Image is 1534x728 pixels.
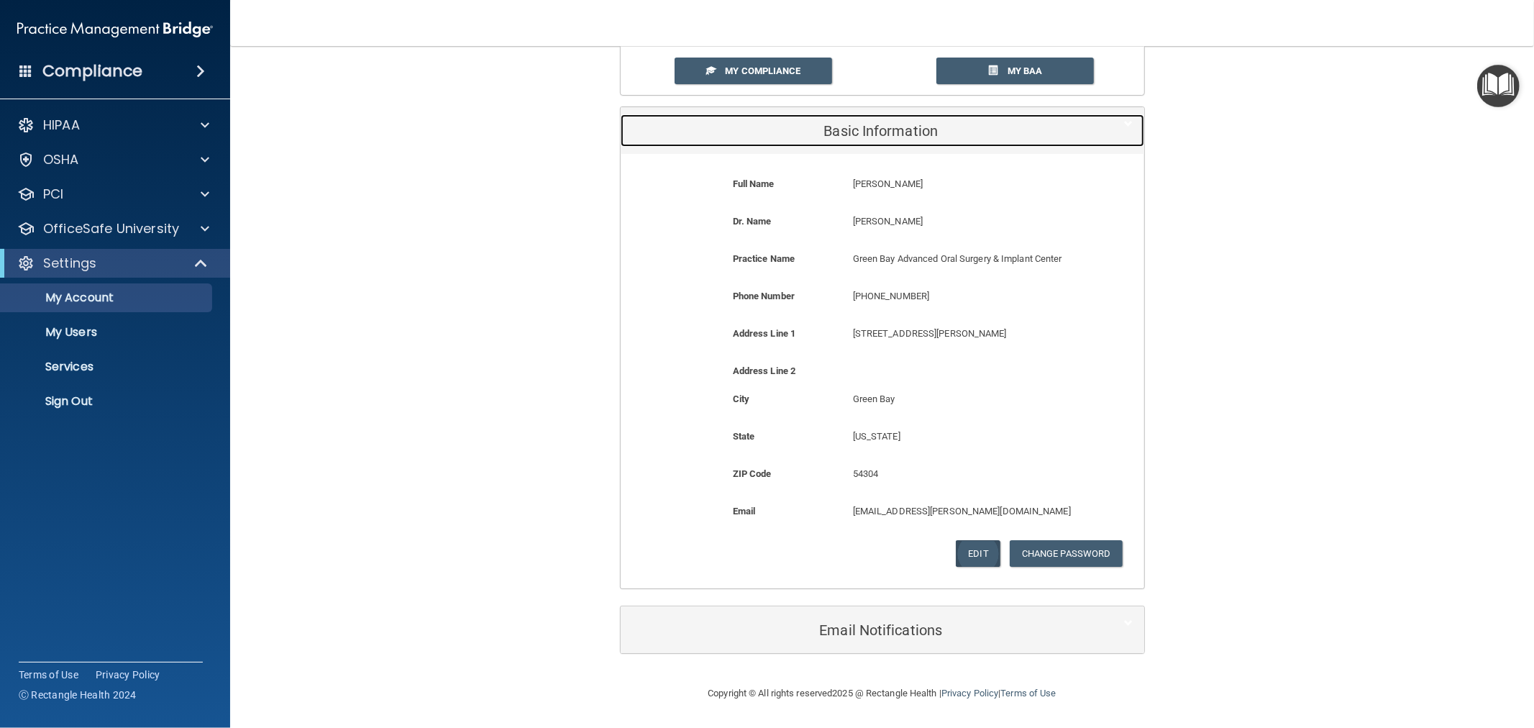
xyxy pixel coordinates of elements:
b: State [733,431,755,442]
button: Edit [956,540,1000,567]
p: [PERSON_NAME] [853,176,1072,193]
a: OSHA [17,151,209,168]
p: Green Bay [853,391,1072,408]
a: Terms of Use [19,668,78,682]
a: Privacy Policy [941,688,998,699]
b: Dr. Name [733,216,772,227]
p: [US_STATE] [853,428,1072,445]
p: [PERSON_NAME] [853,213,1072,230]
b: Full Name [733,178,775,189]
span: Ⓒ Rectangle Health 2024 [19,688,137,702]
p: My Users [9,325,206,340]
h5: Basic Information [631,123,1090,139]
b: Address Line 1 [733,328,795,339]
b: Email [733,506,756,517]
p: Services [9,360,206,374]
a: Basic Information [631,114,1133,147]
a: Settings [17,255,209,272]
h4: Compliance [42,61,142,81]
a: Email Notifications [631,614,1133,646]
b: Phone Number [733,291,795,301]
a: Terms of Use [1000,688,1056,699]
a: OfficeSafe University [17,220,209,237]
b: Practice Name [733,253,795,264]
button: Change Password [1010,540,1123,567]
span: My Compliance [725,65,800,76]
p: [EMAIL_ADDRESS][PERSON_NAME][DOMAIN_NAME] [853,503,1072,520]
div: Copyright © All rights reserved 2025 @ Rectangle Health | | [620,670,1145,716]
b: ZIP Code [733,468,772,479]
img: PMB logo [17,15,213,44]
b: Address Line 2 [733,365,795,376]
p: HIPAA [43,117,80,134]
iframe: Drift Widget Chat Controller [1287,627,1517,683]
p: [PHONE_NUMBER] [853,288,1072,305]
p: OfficeSafe University [43,220,179,237]
h5: Email Notifications [631,622,1090,638]
p: OSHA [43,151,79,168]
p: Settings [43,255,96,272]
span: My BAA [1008,65,1043,76]
p: PCI [43,186,63,203]
b: City [733,393,749,404]
button: Open Resource Center [1477,65,1520,107]
p: Green Bay Advanced Oral Surgery & Implant Center [853,250,1072,268]
a: PCI [17,186,209,203]
p: [STREET_ADDRESS][PERSON_NAME] [853,325,1072,342]
p: My Account [9,291,206,305]
p: Sign Out [9,394,206,409]
a: HIPAA [17,117,209,134]
a: Privacy Policy [96,668,160,682]
p: 54304 [853,465,1072,483]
